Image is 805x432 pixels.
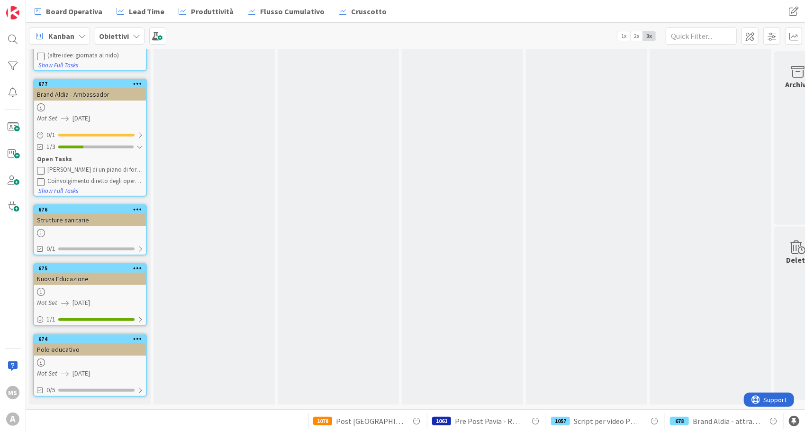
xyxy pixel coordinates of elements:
[6,413,19,426] div: A
[432,417,451,425] div: 1061
[38,81,146,87] div: 677
[34,264,146,285] div: 675Nuova Educazione
[47,166,143,174] div: [PERSON_NAME] di un piano di formazione interna su identità e comunicazione (cosa vuol dire lavor...
[191,6,234,17] span: Produttività
[666,28,737,45] input: Quick Filter...
[34,129,146,141] div: 0/1
[38,60,79,71] button: Show Full Tasks
[37,114,57,122] i: Not Set
[29,3,108,20] a: Board Operativa
[333,3,392,20] a: Cruscotto
[34,343,146,356] div: Polo educativo
[46,314,55,324] span: 1 / 1
[34,335,146,343] div: 674
[260,6,325,17] span: Flusso Cumulativo
[99,31,129,41] b: Obiettivi
[38,186,79,196] button: Show Full Tasks
[47,52,143,59] div: (altre idee: giornata al nido)
[33,204,147,256] a: 676Strutture sanitarie0/1
[313,417,332,425] div: 1078
[72,113,90,123] span: [DATE]
[33,263,147,326] a: 675Nuova EducazioneNot Set[DATE]1/1
[37,155,143,164] div: Open Tasks
[670,417,689,425] div: 678
[34,214,146,226] div: Strutture sanitarie
[48,30,74,42] span: Kanban
[37,298,57,307] i: Not Set
[129,6,164,17] span: Lead Time
[551,417,570,425] div: 1057
[693,415,760,427] span: Brand Aldia - attrattività
[455,415,522,427] span: Pre Post Pavia - Re Artù! FINE AGOSTO
[111,3,170,20] a: Lead Time
[46,244,55,254] span: 0/1
[33,334,147,397] a: 674Polo educativoNot Set[DATE]0/5
[242,3,330,20] a: Flusso Cumulativo
[33,79,147,197] a: 677Brand Aldia - AmbassadorNot Set[DATE]0/11/3Open Tasks[PERSON_NAME] di un piano di formazione i...
[46,142,55,152] span: 1/3
[173,3,239,20] a: Produttività
[34,80,146,88] div: 677
[34,205,146,226] div: 676Strutture sanitarie
[47,177,143,185] div: Coinvolgimento diretto degli operatori nella produzione dei contenuti (foto, frasi, video)/ 12 co...
[34,80,146,101] div: 677Brand Aldia - Ambassador
[38,265,146,272] div: 675
[336,415,403,427] span: Post [GEOGRAPHIC_DATA] - [DATE]
[34,335,146,356] div: 674Polo educativo
[34,264,146,273] div: 675
[574,415,641,427] span: Script per video PROMO CE
[351,6,387,17] span: Cruscotto
[6,6,19,19] img: Visit kanbanzone.com
[630,31,643,41] span: 2x
[617,31,630,41] span: 1x
[34,88,146,101] div: Brand Aldia - Ambassador
[643,31,656,41] span: 3x
[38,206,146,213] div: 676
[46,385,55,395] span: 0/5
[38,336,146,342] div: 674
[72,298,90,308] span: [DATE]
[6,386,19,399] div: MS
[46,130,55,140] span: 0 / 1
[34,205,146,214] div: 676
[37,369,57,377] i: Not Set
[72,368,90,378] span: [DATE]
[46,6,102,17] span: Board Operativa
[20,1,43,13] span: Support
[34,313,146,325] div: 1/1
[34,273,146,285] div: Nuova Educazione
